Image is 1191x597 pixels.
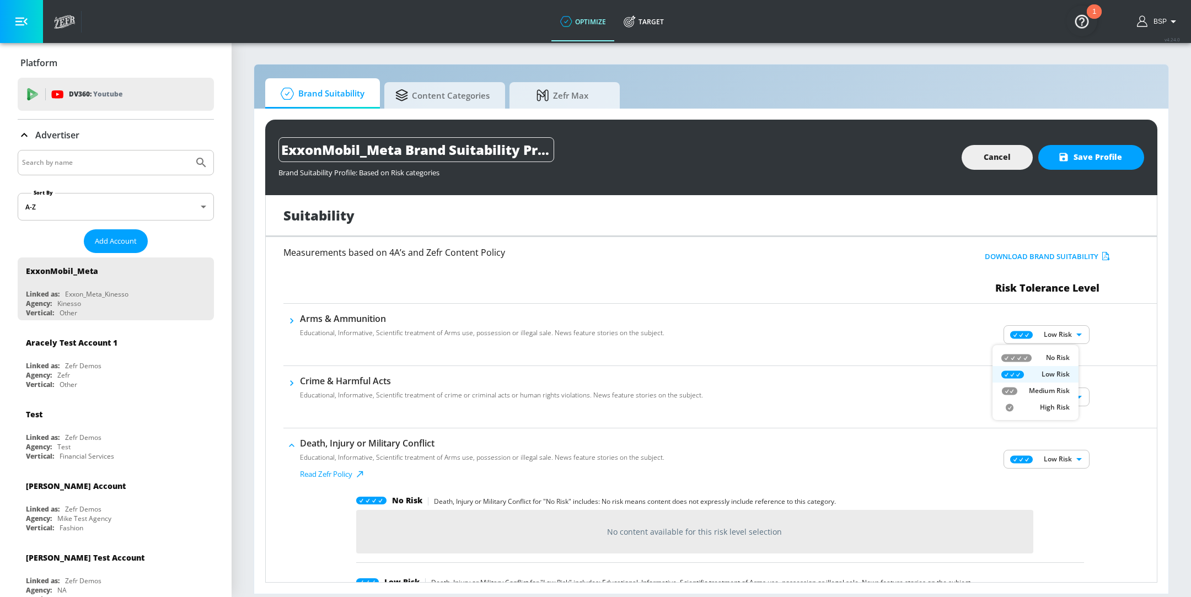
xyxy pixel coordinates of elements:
[1092,12,1096,26] div: 1
[1029,386,1070,396] p: Medium Risk
[1066,6,1097,36] button: Open Resource Center, 1 new notification
[1042,369,1070,379] p: Low Risk
[1046,353,1070,363] p: No Risk
[1040,402,1070,412] p: High Risk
